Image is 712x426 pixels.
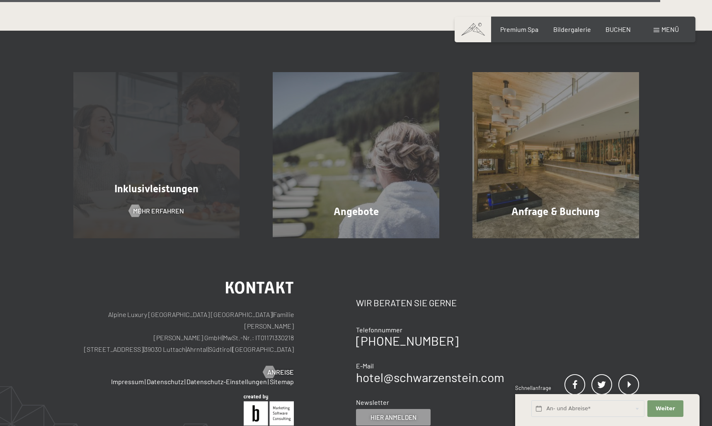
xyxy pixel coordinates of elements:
a: Zimmer & Preise Inklusivleistungen Mehr erfahren [57,72,257,239]
span: | [272,310,273,318]
span: Menü [661,25,679,33]
a: Sitemap [270,378,294,385]
span: E-Mail [356,362,374,370]
span: Telefonnummer [356,326,402,334]
span: | [232,345,232,353]
span: Kontakt [225,278,294,298]
a: Datenschutz [147,378,184,385]
span: Anreise [267,368,294,377]
span: Angebote [334,206,379,218]
span: Anfrage & Buchung [511,206,600,218]
a: Anreise [263,368,294,377]
span: | [222,334,223,341]
span: Hier anmelden [371,413,417,422]
a: Bildergalerie [553,25,591,33]
span: | [186,345,186,353]
a: hotel@schwarzenstein.com [356,370,504,385]
a: Premium Spa [500,25,538,33]
a: BUCHEN [605,25,631,33]
a: Zimmer & Preise Angebote [256,72,456,239]
span: Mehr erfahren [133,206,184,215]
span: | [143,345,144,353]
span: | [184,378,186,385]
span: Schnellanfrage [515,385,551,391]
a: Impressum [111,378,144,385]
span: Newsletter [356,398,389,406]
p: Alpine Luxury [GEOGRAPHIC_DATA] [GEOGRAPHIC_DATA] Familie [PERSON_NAME] [PERSON_NAME] GmbH MwSt.-... [73,309,294,355]
a: Datenschutz-Einstellungen [186,378,267,385]
span: Wir beraten Sie gerne [356,297,457,308]
span: Weiter [656,405,675,412]
a: [PHONE_NUMBER] [356,333,458,348]
img: Brandnamic GmbH | Leading Hospitality Solutions [244,395,294,426]
span: | [145,378,146,385]
span: | [268,378,269,385]
span: Inklusivleistungen [114,183,199,195]
button: Weiter [647,400,683,417]
a: Zimmer & Preise Anfrage & Buchung [456,72,656,239]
